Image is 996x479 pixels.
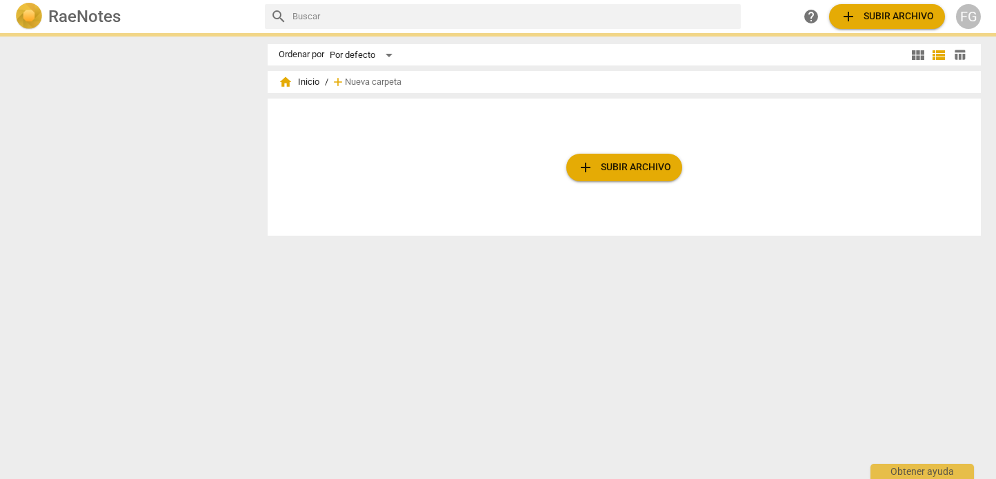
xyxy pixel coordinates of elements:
div: Ordenar por [279,50,324,60]
button: Subir [829,4,945,29]
span: table_chart [953,48,966,61]
button: FG [956,4,981,29]
span: add [840,8,857,25]
h2: RaeNotes [48,7,121,26]
button: Cuadrícula [908,45,928,65]
span: Nueva carpeta [345,77,401,88]
span: Inicio [279,75,319,89]
input: Buscar [292,6,735,28]
span: view_module [910,47,926,63]
span: add [577,159,594,176]
a: Obtener ayuda [799,4,824,29]
span: add [331,75,345,89]
span: help [803,8,819,25]
span: Subir archivo [577,159,671,176]
span: home [279,75,292,89]
button: Subir [566,154,682,181]
div: Obtener ayuda [870,464,974,479]
span: search [270,8,287,25]
div: Por defecto [330,44,397,66]
button: Lista [928,45,949,65]
span: Subir archivo [840,8,934,25]
img: Logo [15,3,43,30]
button: Tabla [949,45,970,65]
span: view_list [930,47,947,63]
span: / [325,77,328,88]
a: LogoRaeNotes [15,3,254,30]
